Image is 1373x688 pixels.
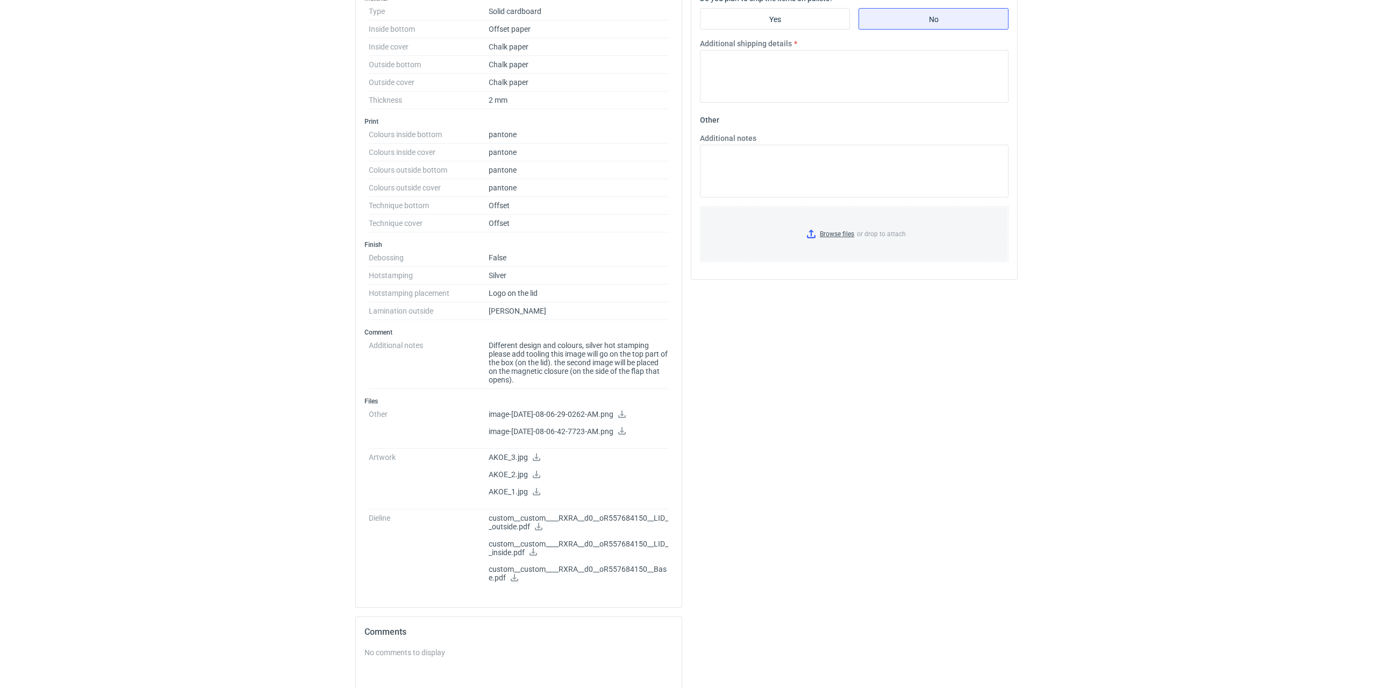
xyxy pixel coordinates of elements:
label: Yes [700,8,850,30]
dd: pantone [489,161,669,179]
dd: Solid cardboard [489,3,669,20]
dt: Hotstamping [369,267,489,285]
dd: Chalk paper [489,38,669,56]
h3: Files [364,397,673,406]
dt: Colours outside cover [369,179,489,197]
dt: Hotstamping placement [369,285,489,302]
dt: Inside bottom [369,20,489,38]
dt: Thickness [369,91,489,109]
p: AKOE_3.jpg [489,453,669,463]
dd: pantone [489,126,669,144]
p: image-[DATE]-08-06-42-7723-AM.png [489,427,669,437]
dd: Offset [489,197,669,215]
dt: Dieline [369,509,489,591]
p: AKOE_1.jpg [489,487,669,497]
p: image-[DATE]-08-06-29-0262-AM.png [489,410,669,420]
dt: Type [369,3,489,20]
h3: Print [364,117,673,126]
p: AKOE_2.jpg [489,470,669,480]
dd: Different design and colours, silver hot stamping please add tooling this image will go on the to... [489,337,669,389]
dt: Technique cover [369,215,489,232]
h2: Comments [364,626,673,639]
dt: Technique bottom [369,197,489,215]
dt: Additional notes [369,337,489,389]
dd: Chalk paper [489,74,669,91]
dt: Outside bottom [369,56,489,74]
dd: pantone [489,179,669,197]
dd: pantone [489,144,669,161]
label: No [859,8,1009,30]
dt: Debossing [369,249,489,267]
dd: [PERSON_NAME] [489,302,669,320]
dd: 2 mm [489,91,669,109]
p: custom__custom____RXRA__d0__oR557684150__Base.pdf [489,565,669,583]
dd: Chalk paper [489,56,669,74]
dd: Offset paper [489,20,669,38]
dd: False [489,249,669,267]
dd: Logo on the lid [489,285,669,302]
label: Additional notes [700,133,756,144]
h3: Comment [364,328,673,337]
dt: Other [369,406,489,449]
legend: Other [700,111,719,124]
dt: Artwork [369,449,489,509]
div: No comments to display [364,647,673,658]
dt: Outside cover [369,74,489,91]
p: custom__custom____RXRA__d0__oR557684150__LID__inside.pdf [489,540,669,558]
dd: Silver [489,267,669,285]
h3: Finish [364,240,673,249]
dt: Lamination outside [369,302,489,320]
dt: Colours outside bottom [369,161,489,179]
dt: Inside cover [369,38,489,56]
p: custom__custom____RXRA__d0__oR557684150__LID__outside.pdf [489,514,669,532]
label: or drop to attach [700,207,1008,261]
label: Additional shipping details [700,38,792,49]
dt: Colours inside bottom [369,126,489,144]
dt: Colours inside cover [369,144,489,161]
dd: Offset [489,215,669,232]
